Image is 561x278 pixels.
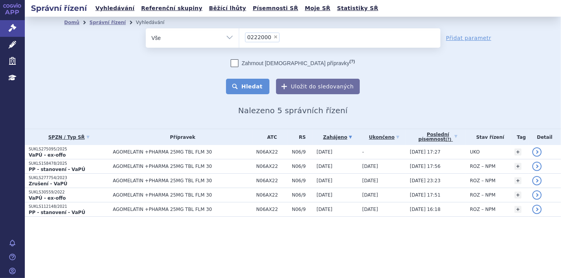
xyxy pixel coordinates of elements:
[410,192,440,198] span: [DATE] 17:51
[136,17,174,28] li: Vyhledávání
[362,207,378,212] span: [DATE]
[528,129,561,145] th: Detail
[410,149,440,155] span: [DATE] 17:27
[113,164,252,169] span: AGOMELATIN +PHARMA 25MG TBL FLM 30
[362,132,406,143] a: Ukončeno
[317,164,333,169] span: [DATE]
[29,190,109,195] p: SUKLS30559/2022
[139,3,205,14] a: Referenční skupiny
[349,59,355,64] abbr: (?)
[25,3,93,14] h2: Správní řízení
[362,192,378,198] span: [DATE]
[514,148,521,155] a: +
[514,177,521,184] a: +
[273,35,278,39] span: ×
[362,164,378,169] span: [DATE]
[410,129,466,145] a: Poslednípísemnost(?)
[514,192,521,199] a: +
[29,181,67,186] strong: Zrušení - VaPÚ
[470,149,480,155] span: UKO
[29,175,109,181] p: SUKLS277754/2023
[29,204,109,209] p: SUKLS112148/2021
[29,167,85,172] strong: PP - stanovení - VaPÚ
[250,3,300,14] a: Písemnosti SŘ
[64,20,79,25] a: Domů
[511,129,528,145] th: Tag
[276,79,360,94] button: Uložit do sledovaných
[113,192,252,198] span: AGOMELATIN +PHARMA 25MG TBL FLM 30
[317,192,333,198] span: [DATE]
[410,207,440,212] span: [DATE] 16:18
[252,129,288,145] th: ATC
[109,129,252,145] th: Přípravek
[470,192,495,198] span: ROZ – NPM
[93,3,137,14] a: Vyhledávání
[29,152,66,158] strong: VaPÚ - ex-offo
[113,207,252,212] span: AGOMELATIN +PHARMA 25MG TBL FLM 30
[446,34,492,42] a: Přidat parametr
[410,164,440,169] span: [DATE] 17:56
[256,164,288,169] span: N06AX22
[532,190,542,200] a: detail
[514,163,521,170] a: +
[532,176,542,185] a: detail
[470,178,495,183] span: ROZ – NPM
[514,206,521,213] a: +
[113,178,252,183] span: AGOMELATIN +PHARMA 25MG TBL FLM 30
[226,79,270,94] button: Hledat
[29,161,109,166] p: SUKLS158478/2025
[29,195,66,201] strong: VaPÚ - ex-offo
[362,149,364,155] span: -
[29,132,109,143] a: SPZN / Typ SŘ
[292,149,313,155] span: N06/9
[317,132,359,143] a: Zahájeno
[410,178,440,183] span: [DATE] 23:23
[113,149,252,155] span: AGOMELATIN +PHARMA 25MG TBL FLM 30
[288,129,313,145] th: RS
[317,207,333,212] span: [DATE]
[532,162,542,171] a: detail
[231,59,355,67] label: Zahrnout [DEMOGRAPHIC_DATA] přípravky
[256,192,288,198] span: N06AX22
[532,147,542,157] a: detail
[90,20,126,25] a: Správní řízení
[362,178,378,183] span: [DATE]
[292,164,313,169] span: N06/9
[292,207,313,212] span: N06/9
[282,32,286,42] input: 0222000
[29,147,109,152] p: SUKLS275095/2025
[292,178,313,183] span: N06/9
[466,129,511,145] th: Stav řízení
[317,149,333,155] span: [DATE]
[470,164,495,169] span: ROZ – NPM
[29,210,85,215] strong: PP - stanovení - VaPÚ
[247,35,271,40] span: 0222000
[256,178,288,183] span: N06AX22
[256,149,288,155] span: N06AX22
[207,3,249,14] a: Běžící lhůty
[335,3,380,14] a: Statistiky SŘ
[256,207,288,212] span: N06AX22
[292,192,313,198] span: N06/9
[238,106,347,115] span: Nalezeno 5 správních řízení
[302,3,333,14] a: Moje SŘ
[532,205,542,214] a: detail
[470,207,495,212] span: ROZ – NPM
[445,137,451,142] abbr: (?)
[317,178,333,183] span: [DATE]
